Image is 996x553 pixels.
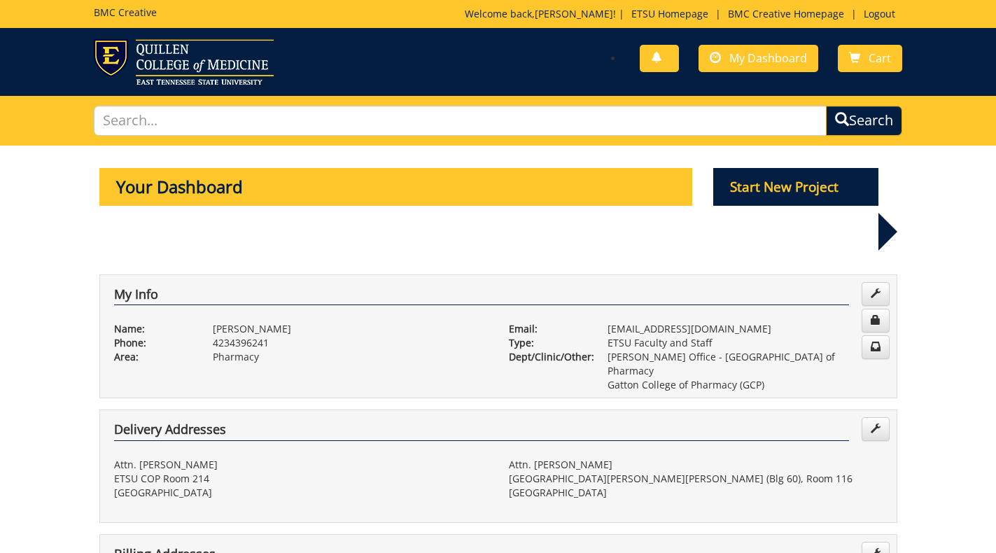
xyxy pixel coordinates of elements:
[94,106,827,136] input: Search...
[114,423,849,441] h4: Delivery Addresses
[509,322,587,336] p: Email:
[862,335,890,359] a: Change Communication Preferences
[862,417,890,441] a: Edit Addresses
[535,7,613,20] a: [PERSON_NAME]
[114,350,192,364] p: Area:
[838,45,902,72] a: Cart
[213,322,488,336] p: [PERSON_NAME]
[213,350,488,364] p: Pharmacy
[509,458,883,472] p: Attn. [PERSON_NAME]
[608,322,883,336] p: [EMAIL_ADDRESS][DOMAIN_NAME]
[869,50,891,66] span: Cart
[114,288,849,306] h4: My Info
[826,106,902,136] button: Search
[114,472,488,486] p: ETSU COP Room 214
[713,181,878,195] a: Start New Project
[509,350,587,364] p: Dept/Clinic/Other:
[509,486,883,500] p: [GEOGRAPHIC_DATA]
[94,7,157,17] h5: BMC Creative
[857,7,902,20] a: Logout
[608,336,883,350] p: ETSU Faculty and Staff
[729,50,807,66] span: My Dashboard
[509,472,883,486] p: [GEOGRAPHIC_DATA][PERSON_NAME][PERSON_NAME] (Blg 60), Room 116
[713,168,878,206] p: Start New Project
[721,7,851,20] a: BMC Creative Homepage
[114,486,488,500] p: [GEOGRAPHIC_DATA]
[465,7,902,21] p: Welcome back, ! | | |
[114,322,192,336] p: Name:
[114,458,488,472] p: Attn. [PERSON_NAME]
[94,39,274,85] img: ETSU logo
[608,378,883,392] p: Gatton College of Pharmacy (GCP)
[114,336,192,350] p: Phone:
[608,350,883,378] p: [PERSON_NAME] Office - [GEOGRAPHIC_DATA] of Pharmacy
[862,309,890,332] a: Change Password
[699,45,818,72] a: My Dashboard
[862,282,890,306] a: Edit Info
[509,336,587,350] p: Type:
[624,7,715,20] a: ETSU Homepage
[99,168,693,206] p: Your Dashboard
[213,336,488,350] p: 4234396241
